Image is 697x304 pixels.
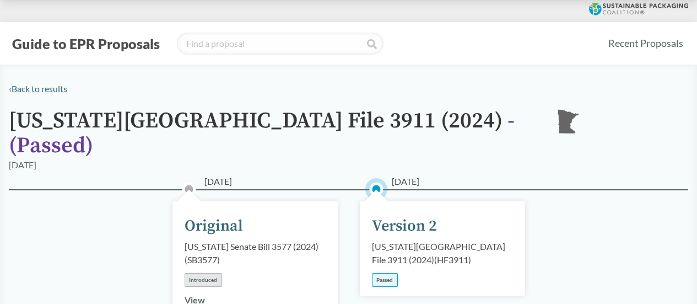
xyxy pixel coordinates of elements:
[9,158,36,172] div: [DATE]
[9,109,538,158] h1: [US_STATE][GEOGRAPHIC_DATA] File 3911 (2024)
[9,107,515,159] span: - ( Passed )
[9,83,67,94] a: ‹Back to results
[9,35,163,52] button: Guide to EPR Proposals
[372,215,437,238] div: Version 2
[392,175,419,188] span: [DATE]
[185,215,243,238] div: Original
[603,31,688,56] a: Recent Proposals
[177,33,383,55] input: Find a proposal
[185,240,326,266] div: [US_STATE] Senate Bill 3577 (2024) ( SB3577 )
[204,175,232,188] span: [DATE]
[372,273,398,287] div: Passed
[185,273,222,287] div: Introduced
[372,240,513,266] div: [US_STATE][GEOGRAPHIC_DATA] File 3911 (2024) ( HF3911 )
